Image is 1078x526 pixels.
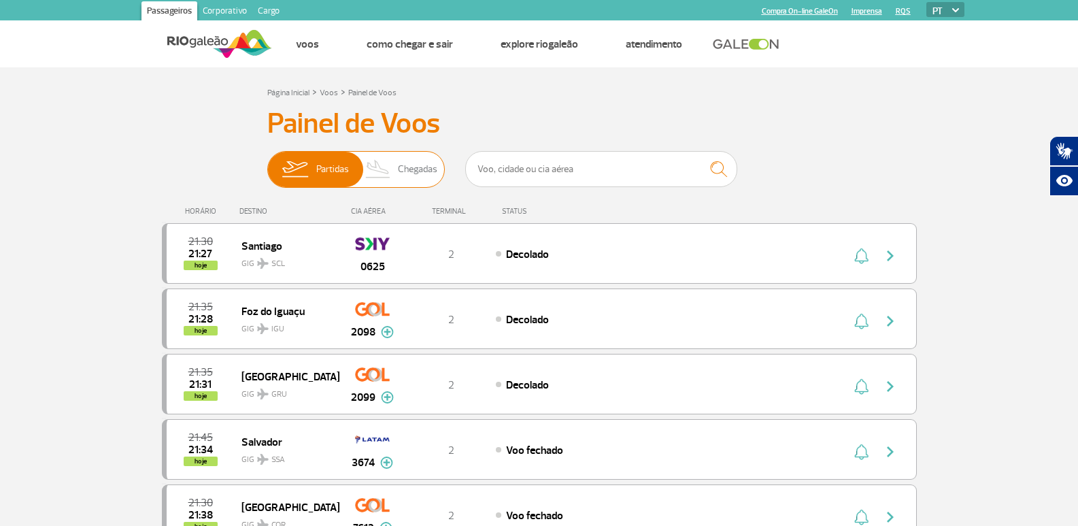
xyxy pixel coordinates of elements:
[241,498,329,516] span: [GEOGRAPHIC_DATA]
[241,367,329,385] span: [GEOGRAPHIC_DATA]
[854,509,869,525] img: sino-painel-voo.svg
[188,433,213,442] span: 2025-09-26 21:45:00
[241,446,329,466] span: GIG
[188,367,213,377] span: 2025-09-26 21:35:00
[351,324,375,340] span: 2098
[1049,136,1078,196] div: Plugin de acessibilidade da Hand Talk.
[320,88,338,98] a: Voos
[241,381,329,401] span: GIG
[854,248,869,264] img: sino-painel-voo.svg
[367,37,453,51] a: Como chegar e sair
[271,454,285,466] span: SSA
[184,391,218,401] span: hoje
[188,237,213,246] span: 2025-09-26 21:30:00
[360,259,385,275] span: 0625
[358,152,399,187] img: slider-desembarque
[351,389,375,406] span: 2099
[312,84,317,99] a: >
[506,509,563,523] span: Voo fechado
[1049,166,1078,196] button: Abrir recursos assistivos.
[448,378,454,392] span: 2
[380,457,393,469] img: mais-info-painel-voo.svg
[495,207,606,216] div: STATUS
[241,302,329,320] span: Foz do Iguaçu
[501,37,578,51] a: Explore RIOgaleão
[882,444,898,460] img: seta-direita-painel-voo.svg
[852,7,882,16] a: Imprensa
[762,7,838,16] a: Compra On-line GaleOn
[854,444,869,460] img: sino-painel-voo.svg
[506,378,549,392] span: Decolado
[188,249,212,259] span: 2025-09-26 21:27:34
[398,152,437,187] span: Chegadas
[166,207,240,216] div: HORÁRIO
[239,207,339,216] div: DESTINO
[506,313,549,327] span: Decolado
[506,444,563,457] span: Voo fechado
[188,498,213,508] span: 2025-09-26 21:30:00
[626,37,682,51] a: Atendimento
[854,313,869,329] img: sino-painel-voo.svg
[197,1,252,23] a: Corporativo
[1049,136,1078,166] button: Abrir tradutor de língua de sinais.
[316,152,349,187] span: Partidas
[189,380,212,389] span: 2025-09-26 21:31:22
[882,378,898,395] img: seta-direita-painel-voo.svg
[257,323,269,334] img: destiny_airplane.svg
[241,433,329,450] span: Salvador
[506,248,549,261] span: Decolado
[381,326,394,338] img: mais-info-painel-voo.svg
[257,389,269,399] img: destiny_airplane.svg
[341,84,346,99] a: >
[448,248,454,261] span: 2
[141,1,197,23] a: Passageiros
[882,509,898,525] img: seta-direita-painel-voo.svg
[273,152,316,187] img: slider-embarque
[184,326,218,335] span: hoje
[241,250,329,270] span: GIG
[241,237,329,254] span: Santiago
[448,444,454,457] span: 2
[188,302,213,312] span: 2025-09-26 21:35:00
[896,7,911,16] a: RQS
[184,261,218,270] span: hoje
[252,1,285,23] a: Cargo
[465,151,737,187] input: Voo, cidade ou cia aérea
[184,457,218,466] span: hoje
[381,391,394,404] img: mais-info-painel-voo.svg
[407,207,495,216] div: TERMINAL
[882,313,898,329] img: seta-direita-painel-voo.svg
[257,454,269,465] img: destiny_airplane.svg
[271,258,285,270] span: SCL
[271,323,284,335] span: IGU
[188,510,213,520] span: 2025-09-26 21:38:39
[348,88,397,98] a: Painel de Voos
[241,316,329,335] span: GIG
[271,389,287,401] span: GRU
[257,258,269,269] img: destiny_airplane.svg
[448,509,454,523] span: 2
[882,248,898,264] img: seta-direita-painel-voo.svg
[267,107,811,141] h3: Painel de Voos
[188,314,213,324] span: 2025-09-26 21:28:29
[448,313,454,327] span: 2
[188,445,213,455] span: 2025-09-26 21:34:24
[854,378,869,395] img: sino-painel-voo.svg
[352,455,375,471] span: 3674
[339,207,407,216] div: CIA AÉREA
[296,37,319,51] a: Voos
[267,88,309,98] a: Página Inicial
